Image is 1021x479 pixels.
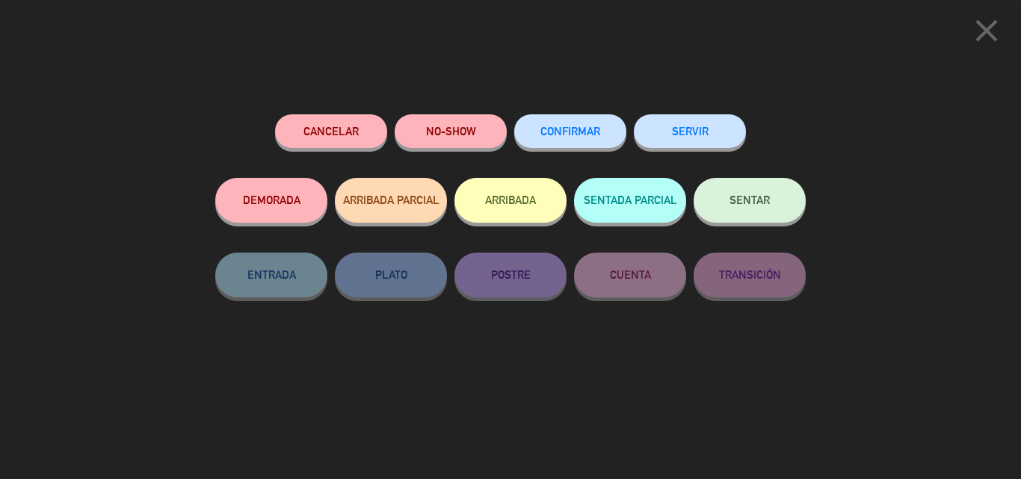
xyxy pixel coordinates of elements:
[963,11,1010,55] button: close
[694,253,806,297] button: TRANSICIÓN
[729,194,770,206] span: SENTAR
[968,12,1005,49] i: close
[574,253,686,297] button: CUENTA
[540,125,600,137] span: CONFIRMAR
[634,114,746,148] button: SERVIR
[335,178,447,223] button: ARRIBADA PARCIAL
[454,178,567,223] button: ARRIBADA
[514,114,626,148] button: CONFIRMAR
[574,178,686,223] button: SENTADA PARCIAL
[343,194,439,206] span: ARRIBADA PARCIAL
[275,114,387,148] button: Cancelar
[395,114,507,148] button: NO-SHOW
[215,253,327,297] button: ENTRADA
[694,178,806,223] button: SENTAR
[215,178,327,223] button: DEMORADA
[335,253,447,297] button: PLATO
[454,253,567,297] button: POSTRE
